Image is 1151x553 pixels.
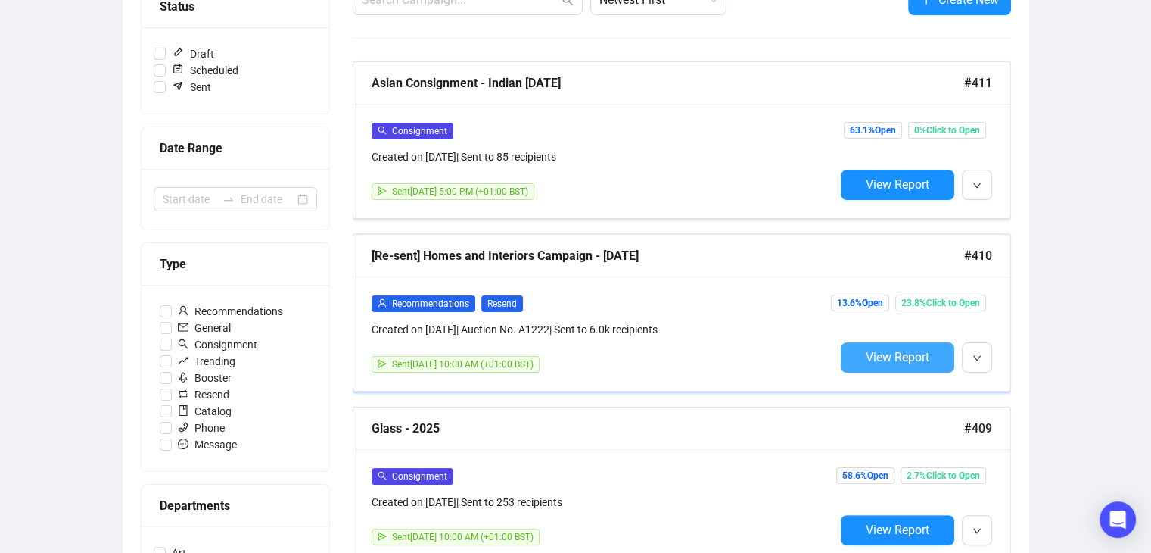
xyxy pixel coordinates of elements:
[166,45,220,62] span: Draft
[172,403,238,420] span: Catalog
[372,246,964,265] div: [Re-sent] Homes and Interiors Campaign - [DATE]
[866,350,929,364] span: View Report
[372,419,964,438] div: Glass - 2025
[178,339,188,349] span: search
[241,191,294,208] input: End date
[392,359,534,370] span: Sent [DATE] 10:00 AM (+01:00 BST)
[378,532,387,541] span: send
[841,170,954,200] button: View Report
[866,523,929,537] span: View Report
[166,79,217,95] span: Sent
[378,126,387,135] span: search
[378,359,387,368] span: send
[841,515,954,545] button: View Report
[836,467,894,484] span: 58.6% Open
[353,61,1011,219] a: Asian Consignment - Indian [DATE]#411searchConsignmentCreated on [DATE]| Sent to 85 recipientssen...
[166,62,244,79] span: Scheduled
[178,322,188,333] span: mail
[160,139,311,158] div: Date Range
[172,336,263,353] span: Consignment
[372,321,835,338] div: Created on [DATE] | Auction No. A1222 | Sent to 6.0k recipients
[392,126,447,136] span: Consignment
[964,73,992,92] span: #411
[964,246,992,265] span: #410
[172,420,231,436] span: Phone
[172,320,237,336] span: General
[392,532,534,542] span: Sent [DATE] 10:00 AM (+01:00 BST)
[160,255,311,273] div: Type
[378,186,387,195] span: send
[378,471,387,480] span: search
[178,405,188,416] span: book
[372,494,835,511] div: Created on [DATE] | Sent to 253 recipients
[163,191,216,208] input: Start date
[178,372,188,383] span: rocket
[841,342,954,373] button: View Report
[178,305,188,316] span: user
[172,370,238,386] span: Booster
[895,295,986,311] span: 23.8% Click to Open
[392,186,528,197] span: Sent [DATE] 5:00 PM (+01:00 BST)
[901,467,986,484] span: 2.7% Click to Open
[972,526,981,536] span: down
[378,298,387,308] span: user
[178,422,188,433] span: phone
[392,298,469,309] span: Recommendations
[372,148,835,165] div: Created on [DATE] | Sent to 85 recipients
[831,295,889,311] span: 13.6% Open
[972,354,981,363] span: down
[172,386,235,403] span: Resend
[908,122,986,139] span: 0% Click to Open
[222,193,235,205] span: swap-right
[160,496,311,515] div: Departments
[178,389,188,399] span: retweet
[178,355,188,366] span: rise
[178,439,188,449] span: message
[972,181,981,190] span: down
[481,295,523,312] span: Resend
[172,353,241,370] span: Trending
[372,73,964,92] div: Asian Consignment - Indian [DATE]
[964,419,992,438] span: #409
[222,193,235,205] span: to
[353,234,1011,392] a: [Re-sent] Homes and Interiors Campaign - [DATE]#410userRecommendationsResendCreated on [DATE]| Au...
[866,177,929,192] span: View Report
[1100,501,1136,538] div: Open Intercom Messenger
[844,122,902,139] span: 63.1% Open
[172,436,243,453] span: Message
[392,471,447,482] span: Consignment
[172,303,289,320] span: Recommendations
